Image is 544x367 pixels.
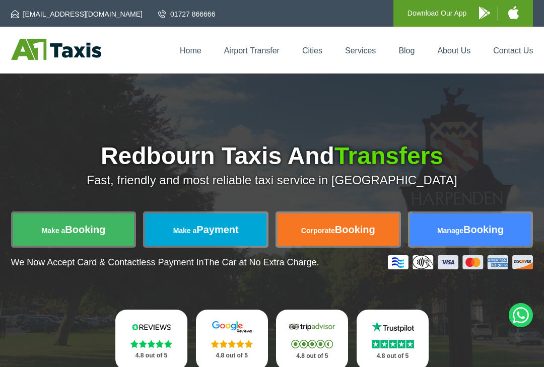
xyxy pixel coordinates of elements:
span: Make a [42,227,65,235]
a: [EMAIL_ADDRESS][DOMAIN_NAME] [11,9,143,19]
a: Home [180,46,201,55]
p: Fast, friendly and most reliable taxi service in [GEOGRAPHIC_DATA] [11,173,533,187]
img: Stars [130,340,172,348]
a: ManageBooking [410,213,531,246]
span: Transfers [334,142,443,169]
p: 4.8 out of 5 [368,350,418,362]
a: Blog [398,46,415,55]
img: Google [207,321,257,333]
a: Airport Transfer [224,46,280,55]
p: 4.8 out of 5 [287,350,337,362]
a: CorporateBooking [278,213,399,246]
a: 01727 866666 [158,9,216,19]
p: 4.8 out of 5 [207,349,257,362]
a: Services [345,46,376,55]
img: A1 Taxis St Albans LTD [11,39,101,60]
img: Tripadvisor [287,321,337,333]
img: Credit And Debit Cards [388,255,533,269]
img: Stars [211,340,253,348]
a: Make aPayment [145,213,266,246]
a: About Us [437,46,470,55]
span: Corporate [301,227,335,235]
span: Make a [173,227,197,235]
a: Make aBooking [13,213,134,246]
img: Stars [291,340,333,348]
p: 4.8 out of 5 [126,349,176,362]
img: Stars [372,340,414,348]
p: We Now Accept Card & Contactless Payment In [11,257,319,268]
img: Reviews.io [126,321,176,333]
img: Trustpilot [368,321,418,333]
h1: Redbourn Taxis And [11,144,533,168]
p: Download Our App [407,7,467,20]
img: A1 Taxis Android App [479,7,490,19]
span: The Car at No Extra Charge. [203,257,319,267]
a: Cities [302,46,322,55]
a: Contact Us [493,46,533,55]
span: Manage [437,227,463,235]
img: A1 Taxis iPhone App [508,6,519,19]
